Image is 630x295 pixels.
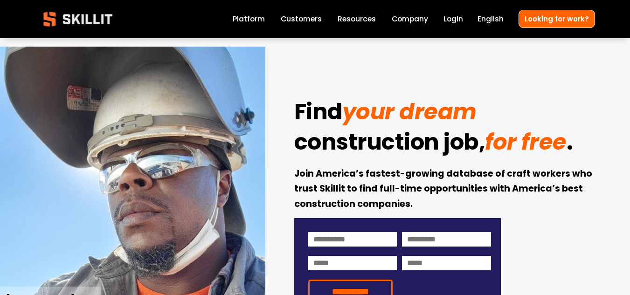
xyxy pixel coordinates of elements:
[294,125,485,163] strong: construction job,
[392,13,428,26] a: Company
[294,167,594,213] strong: Join America’s fastest-growing database of craft workers who trust Skillit to find full-time oppo...
[35,5,120,33] img: Skillit
[567,125,573,163] strong: .
[294,95,342,133] strong: Find
[485,126,566,158] em: for free
[478,13,504,26] div: language picker
[233,13,265,26] a: Platform
[338,14,376,24] span: Resources
[342,96,477,127] em: your dream
[478,14,504,24] span: English
[281,13,322,26] a: Customers
[338,13,376,26] a: folder dropdown
[519,10,595,28] a: Looking for work?
[443,13,463,26] a: Login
